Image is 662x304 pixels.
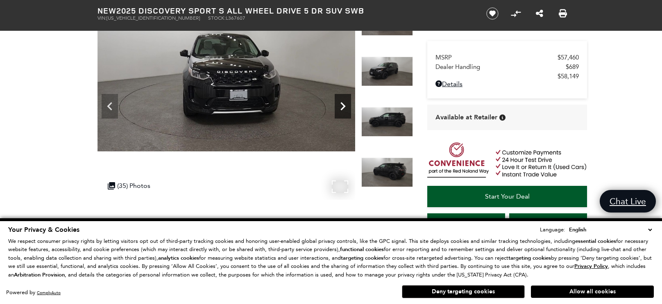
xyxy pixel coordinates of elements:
div: Vehicle is in stock and ready for immediate delivery. Due to demand, availability is subject to c... [499,114,506,121]
strong: New [97,5,116,16]
img: New 2025 Santorini Black LAND ROVER S image 5 [361,107,413,137]
span: Start Your Deal [485,192,530,200]
span: $57,460 [558,54,579,61]
a: ComplyAuto [37,290,61,295]
span: Your Privacy & Cookies [8,225,79,234]
a: Instant Trade Value [427,213,505,235]
a: Schedule Test Drive [509,213,587,235]
span: Stock: [208,15,226,21]
a: Privacy Policy [574,263,608,269]
h1: 2025 Discovery Sport S All Wheel Drive 5 dr SUV SWB [97,6,472,15]
span: VIN: [97,15,107,21]
span: [US_VEHICLE_IDENTIFICATION_NUMBER] [107,15,200,21]
strong: essential cookies [575,238,616,245]
div: Next [335,94,351,119]
strong: targeting cookies [508,254,551,262]
span: Available at Retailer [435,113,497,122]
span: MSRP [435,54,558,61]
strong: functional cookies [340,246,384,253]
span: L367607 [226,15,245,21]
a: Share this New 2025 Discovery Sport S All Wheel Drive 5 dr SUV SWB [536,9,543,18]
button: Allow all cookies [531,286,654,298]
div: Language: [540,227,565,232]
span: Chat Live [605,196,650,207]
div: Previous [102,94,118,119]
strong: Arbitration Provision [14,271,65,279]
a: Print this New 2025 Discovery Sport S All Wheel Drive 5 dr SUV SWB [559,9,567,18]
strong: targeting cookies [341,254,383,262]
a: Details [435,80,579,88]
a: $58,149 [435,73,579,80]
img: New 2025 Santorini Black LAND ROVER S image 4 [361,57,413,86]
button: Save vehicle [483,7,501,20]
span: Dealer Handling [435,63,566,71]
a: Chat Live [600,190,656,213]
u: Privacy Policy [574,263,608,270]
a: Dealer Handling $689 [435,63,579,71]
a: Start Your Deal [427,186,587,207]
span: $58,149 [558,73,579,80]
a: MSRP $57,460 [435,54,579,61]
button: Deny targeting cookies [402,285,525,298]
div: Powered by [6,290,61,295]
select: Language Select [567,225,654,234]
button: Compare vehicle [510,7,522,20]
img: New 2025 Santorini Black LAND ROVER S image 3 [97,6,355,151]
img: New 2025 Santorini Black LAND ROVER S image 6 [361,158,413,187]
p: We respect consumer privacy rights by letting visitors opt out of third-party tracking cookies an... [8,237,654,279]
div: (35) Photos [104,178,154,194]
strong: analytics cookies [158,254,199,262]
span: $689 [566,63,579,71]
